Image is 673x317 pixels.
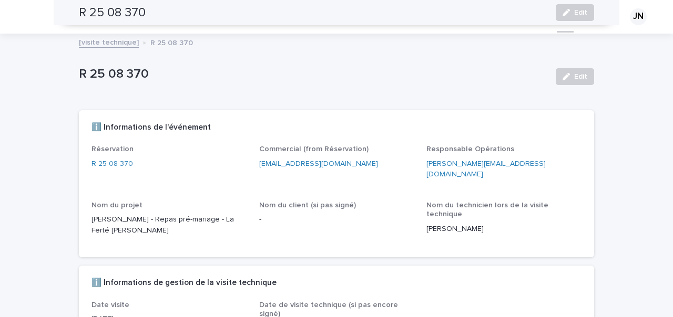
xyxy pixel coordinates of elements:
span: Edit [574,73,587,80]
button: Edit [556,68,594,85]
h2: ℹ️ Informations de gestion de la visite technique [91,278,277,288]
span: Responsable Opérations [426,145,514,153]
p: [PERSON_NAME] [426,224,582,235]
a: [EMAIL_ADDRESS][DOMAIN_NAME] [259,160,378,167]
span: Nom du technicien lors de la visite technique [426,202,548,218]
p: [PERSON_NAME] - Repas pré-mariage - La Ferté [PERSON_NAME] [91,214,247,236]
div: JN [630,8,647,25]
span: Nom du projet [91,202,142,209]
span: Date visite [91,301,129,309]
span: Réservation [91,145,134,153]
p: - [259,214,414,225]
a: [visite technique] [79,36,139,48]
a: [PERSON_NAME][EMAIL_ADDRESS][DOMAIN_NAME] [426,160,546,178]
p: R 25 08 370 [79,67,547,82]
span: Commercial (from Réservation) [259,145,369,153]
img: Ls34BcGeRexTGTNfXpUC [21,6,123,27]
h2: ℹ️ Informations de l'événement [91,123,211,132]
span: Nom du client (si pas signé) [259,202,356,209]
p: R 25 08 370 [150,36,193,48]
a: R 25 08 370 [91,158,133,170]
